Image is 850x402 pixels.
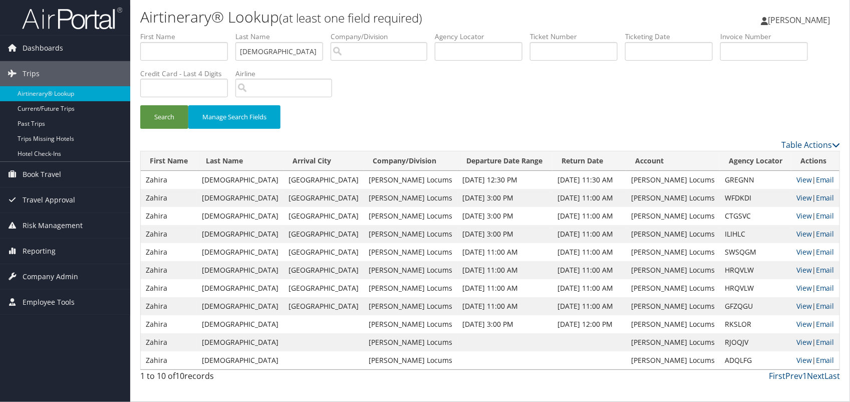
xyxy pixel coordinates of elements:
label: First Name [140,32,235,42]
th: Agency Locator: activate to sort column ascending [720,151,791,171]
button: Search [140,105,188,129]
td: | [791,207,839,225]
td: [DATE] 3:00 PM [457,207,552,225]
th: First Name: activate to sort column ascending [141,151,197,171]
td: [PERSON_NAME] Locums [364,207,457,225]
a: Email [816,337,834,347]
td: | [791,297,839,315]
td: [DATE] 11:00 AM [552,243,626,261]
td: Zahira [141,297,197,315]
td: Zahira [141,171,197,189]
label: Ticket Number [530,32,625,42]
td: Zahira [141,189,197,207]
td: [DATE] 11:00 AM [457,279,552,297]
label: Company/Division [331,32,435,42]
th: Last Name: activate to sort column ascending [197,151,284,171]
td: [DATE] 11:00 AM [552,189,626,207]
td: [GEOGRAPHIC_DATA] [284,261,364,279]
td: [PERSON_NAME] Locums [364,225,457,243]
span: Company Admin [23,264,78,289]
td: [PERSON_NAME] Locums [626,189,720,207]
td: [GEOGRAPHIC_DATA] [284,279,364,297]
a: Prev [785,370,802,381]
div: 1 to 10 of records [140,370,304,387]
td: [PERSON_NAME] Locums [626,351,720,369]
td: [DATE] 11:00 AM [457,261,552,279]
td: Zahira [141,279,197,297]
th: Arrival City: activate to sort column ascending [284,151,364,171]
span: Employee Tools [23,290,75,315]
td: [PERSON_NAME] Locums [626,243,720,261]
a: View [796,247,812,257]
label: Agency Locator [435,32,530,42]
th: Return Date: activate to sort column ascending [552,151,626,171]
span: [PERSON_NAME] [768,15,830,26]
a: View [796,265,812,275]
span: 10 [175,370,184,381]
a: View [796,319,812,329]
td: [PERSON_NAME] Locums [626,207,720,225]
a: Table Actions [781,139,840,150]
span: Book Travel [23,162,61,187]
td: [DATE] 3:00 PM [457,315,552,333]
td: [PERSON_NAME] Locums [364,189,457,207]
a: View [796,211,812,221]
a: Email [816,247,834,257]
td: [PERSON_NAME] Locums [626,225,720,243]
td: [PERSON_NAME] Locums [626,171,720,189]
td: [PERSON_NAME] Locums [364,171,457,189]
td: Zahira [141,261,197,279]
td: ADQLFG [720,351,791,369]
td: [DEMOGRAPHIC_DATA] [197,315,284,333]
td: [PERSON_NAME] Locums [364,243,457,261]
td: Zahira [141,315,197,333]
a: Next [807,370,824,381]
a: Email [816,175,834,184]
td: [DEMOGRAPHIC_DATA] [197,189,284,207]
td: [GEOGRAPHIC_DATA] [284,171,364,189]
label: Last Name [235,32,331,42]
td: [DEMOGRAPHIC_DATA] [197,171,284,189]
a: [PERSON_NAME] [761,5,840,35]
td: [DATE] 11:00 AM [457,297,552,315]
td: | [791,243,839,261]
h1: Airtinerary® Lookup [140,7,607,28]
a: Email [816,283,834,293]
td: | [791,351,839,369]
td: [DEMOGRAPHIC_DATA] [197,243,284,261]
td: [DATE] 11:00 AM [552,207,626,225]
span: Reporting [23,239,56,264]
label: Airline [235,69,340,79]
td: [DEMOGRAPHIC_DATA] [197,333,284,351]
a: Email [816,265,834,275]
a: 1 [802,370,807,381]
td: | [791,333,839,351]
label: Credit Card - Last 4 Digits [140,69,235,79]
td: | [791,225,839,243]
td: [PERSON_NAME] Locums [364,333,457,351]
td: [PERSON_NAME] Locums [364,297,457,315]
td: [DATE] 11:00 AM [552,261,626,279]
span: Trips [23,61,40,86]
td: [PERSON_NAME] Locums [364,315,457,333]
img: airportal-logo.png [22,7,122,30]
a: Email [816,319,834,329]
td: | [791,171,839,189]
td: [DEMOGRAPHIC_DATA] [197,279,284,297]
td: Zahira [141,243,197,261]
td: [GEOGRAPHIC_DATA] [284,243,364,261]
td: [PERSON_NAME] Locums [626,279,720,297]
small: (at least one field required) [279,10,422,26]
label: Invoice Number [720,32,815,42]
a: View [796,175,812,184]
td: SWSQGM [720,243,791,261]
td: [GEOGRAPHIC_DATA] [284,225,364,243]
td: ILIHLC [720,225,791,243]
td: | [791,315,839,333]
td: [DATE] 3:00 PM [457,225,552,243]
td: HRQVLW [720,279,791,297]
td: [DEMOGRAPHIC_DATA] [197,351,284,369]
td: GREGNN [720,171,791,189]
label: Ticketing Date [625,32,720,42]
td: [PERSON_NAME] Locums [364,351,457,369]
